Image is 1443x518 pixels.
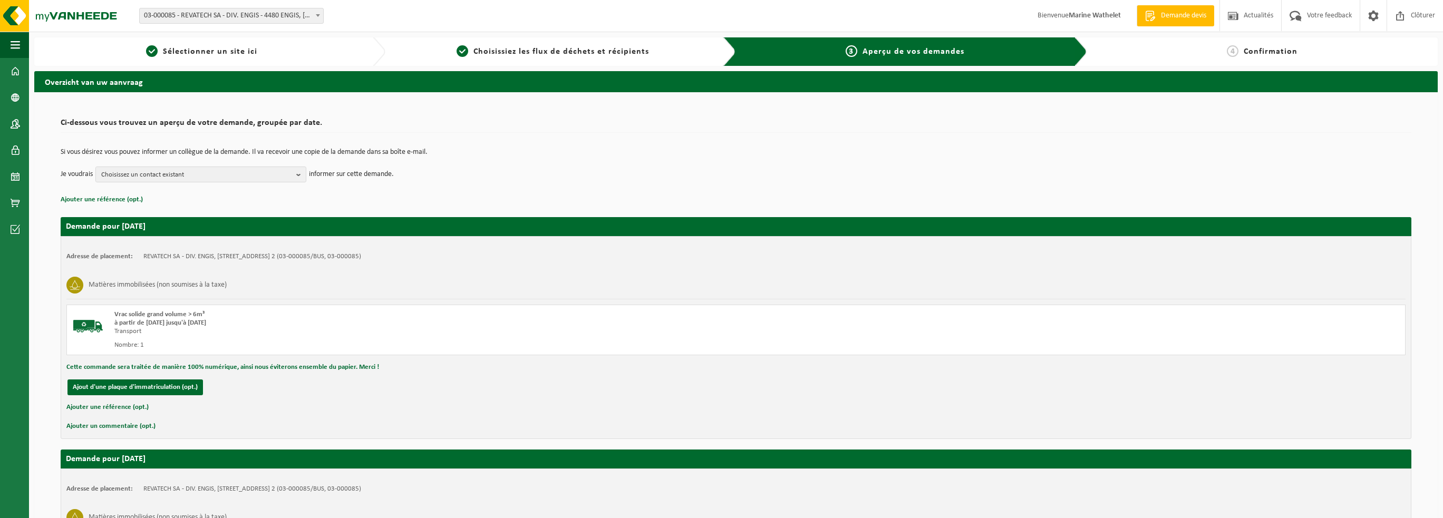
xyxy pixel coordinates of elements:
span: 2 [457,45,468,57]
td: REVATECH SA - DIV. ENGIS, [STREET_ADDRESS] 2 (03-000085/BUS, 03-000085) [143,252,361,261]
span: Sélectionner un site ici [163,47,257,56]
span: Aperçu de vos demandes [863,47,964,56]
h2: Overzicht van uw aanvraag [34,71,1438,92]
strong: à partir de [DATE] jusqu'à [DATE] [114,319,206,326]
strong: Adresse de placement: [66,485,133,492]
div: Nombre: 1 [114,341,778,349]
strong: Demande pour [DATE] [66,455,146,463]
img: BL-SO-LV.png [72,310,104,342]
button: Ajouter un commentaire (opt.) [66,419,156,433]
p: Je voudrais [61,167,93,182]
span: Vrac solide grand volume > 6m³ [114,311,205,318]
span: Choisissez un contact existant [101,167,292,183]
strong: Adresse de placement: [66,253,133,260]
p: Si vous désirez vous pouvez informer un collègue de la demande. Il va recevoir une copie de la de... [61,149,1411,156]
div: Transport [114,327,778,336]
span: 4 [1227,45,1238,57]
span: 1 [146,45,158,57]
button: Cette commande sera traitée de manière 100% numérique, ainsi nous éviterons ensemble du papier. M... [66,360,379,374]
a: 2Choisissiez les flux de déchets et récipients [391,45,715,58]
h2: Ci-dessous vous trouvez un aperçu de votre demande, groupée par date. [61,119,1411,133]
button: Ajout d'une plaque d'immatriculation (opt.) [67,379,203,395]
span: Choisissiez les flux de déchets et récipients [473,47,649,56]
button: Ajouter une référence (opt.) [61,193,143,207]
p: informer sur cette demande. [309,167,394,182]
a: Demande devis [1137,5,1214,26]
button: Ajouter une référence (opt.) [66,400,149,414]
strong: Demande pour [DATE] [66,222,146,231]
span: 3 [846,45,857,57]
h3: Matières immobilisées (non soumises à la taxe) [89,277,227,294]
button: Choisissez un contact existant [95,167,306,182]
a: 1Sélectionner un site ici [40,45,364,58]
span: Confirmation [1244,47,1297,56]
td: REVATECH SA - DIV. ENGIS, [STREET_ADDRESS] 2 (03-000085/BUS, 03-000085) [143,485,361,493]
span: 03-000085 - REVATECH SA - DIV. ENGIS - 4480 ENGIS, RUE DU PARC INDUSTRIEL 2 [140,8,323,23]
span: Demande devis [1158,11,1209,21]
span: 03-000085 - REVATECH SA - DIV. ENGIS - 4480 ENGIS, RUE DU PARC INDUSTRIEL 2 [139,8,324,24]
strong: Marine Wathelet [1069,12,1121,19]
